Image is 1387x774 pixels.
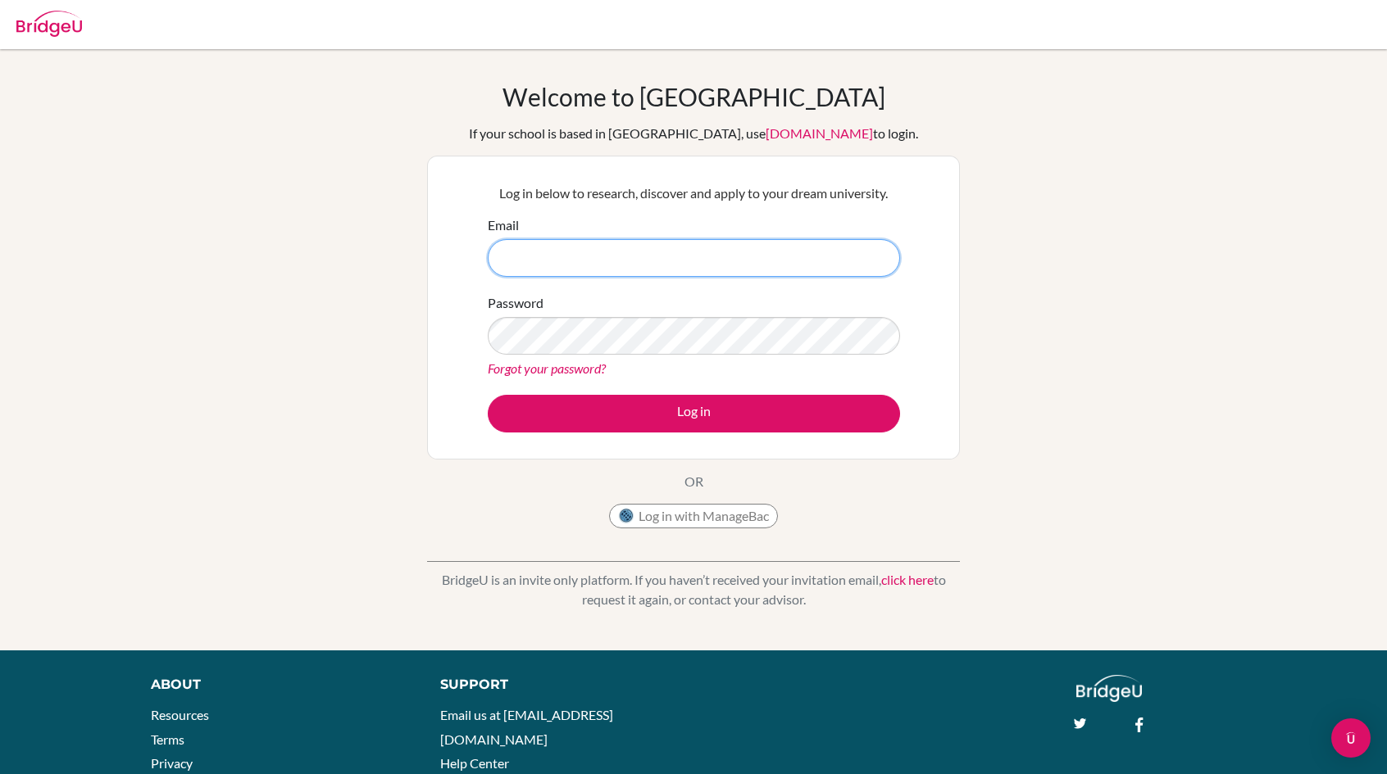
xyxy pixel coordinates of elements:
a: Email us at [EMAIL_ADDRESS][DOMAIN_NAME] [440,707,613,747]
a: Help Center [440,755,509,771]
div: If your school is based in [GEOGRAPHIC_DATA], use to login. [469,124,918,143]
button: Log in [488,395,900,432]
h1: Welcome to [GEOGRAPHIC_DATA] [503,82,885,111]
p: OR [684,472,703,491]
label: Email [488,215,519,235]
img: Bridge-U [16,11,82,37]
a: Privacy [151,755,193,771]
a: click here [881,572,934,587]
label: Password [488,293,543,313]
a: Resources [151,707,209,722]
div: About [151,675,404,695]
img: logo_white@2x-f4f0deed5e89b7ecb1c2cc34c3e3d731f90f0f143d5ea2071677605dd97b5244.png [1076,675,1143,702]
a: [DOMAIN_NAME] [766,125,873,141]
button: Log in with ManageBac [609,504,778,528]
a: Terms [151,731,184,747]
p: BridgeU is an invite only platform. If you haven’t received your invitation email, to request it ... [427,570,960,609]
p: Log in below to research, discover and apply to your dream university. [488,183,900,203]
div: Open Intercom Messenger [1331,718,1371,758]
div: Support [440,675,675,695]
a: Forgot your password? [488,360,606,376]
